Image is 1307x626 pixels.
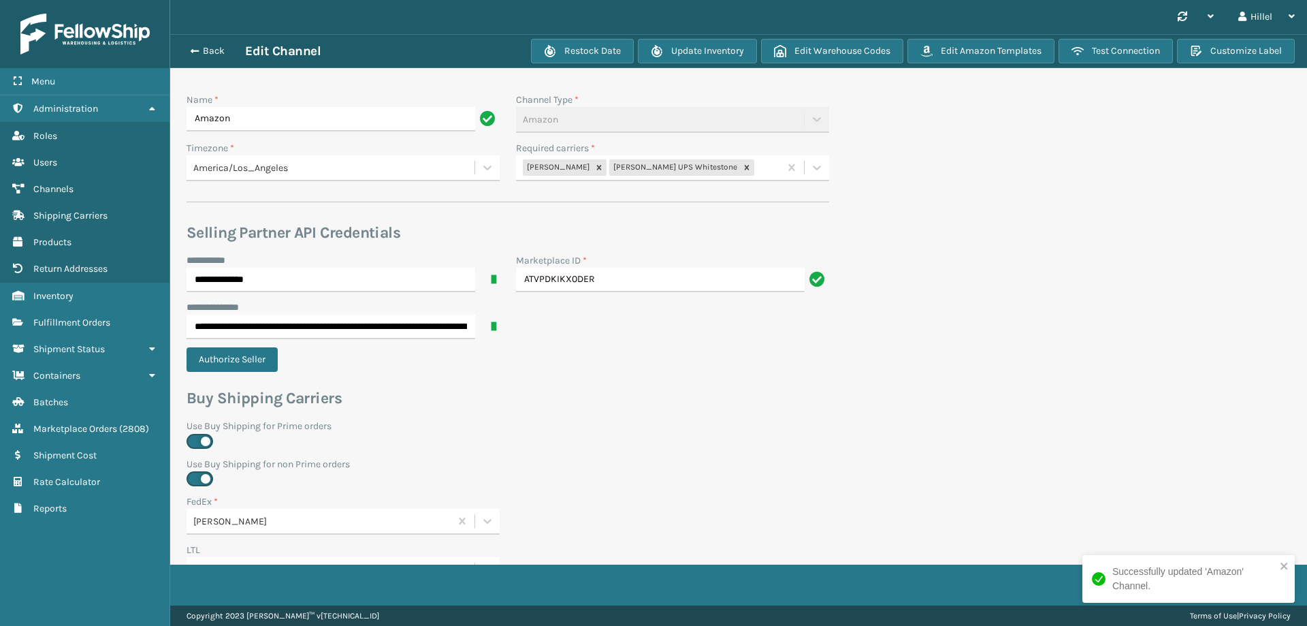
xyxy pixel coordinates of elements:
div: America/Los_Angeles [193,161,476,175]
span: Batches [33,396,68,408]
span: Inventory [33,290,74,302]
span: Channels [33,183,74,195]
span: Menu [31,76,55,87]
div: Select... [193,563,225,577]
span: Shipping Carriers [33,210,108,221]
span: Fulfillment Orders [33,317,110,328]
div: [PERSON_NAME] [193,514,451,529]
span: Rate Calculator [33,476,100,488]
a: Authorize Seller [187,354,286,365]
button: Back [182,45,245,57]
button: Restock Date [531,39,634,63]
span: Reports [33,503,67,514]
div: [PERSON_NAME] [523,159,592,176]
label: Use Buy Shipping for non Prime orders [187,457,829,471]
span: ( 2808 ) [119,423,149,435]
span: Marketplace Orders [33,423,117,435]
span: Users [33,157,57,168]
span: Shipment Status [33,343,105,355]
button: Customize Label [1177,39,1295,63]
label: LTL [187,543,200,557]
span: Administration [33,103,98,114]
div: [PERSON_NAME] UPS Whitestone [609,159,739,176]
h3: Edit Channel [245,43,321,59]
button: Update Inventory [638,39,757,63]
span: Shipment Cost [33,450,97,461]
img: logo [20,14,150,54]
button: Edit Warehouse Codes [761,39,903,63]
h3: Selling Partner API Credentials [187,223,829,243]
span: Roles [33,130,57,142]
button: Test Connection [1059,39,1173,63]
button: Edit Amazon Templates [907,39,1054,63]
label: Channel Type [516,93,579,107]
label: Name [187,93,219,107]
span: Return Addresses [33,263,108,275]
label: Marketplace ID [516,253,587,268]
div: Successfully updated 'Amazon' Channel. [1112,565,1276,593]
label: FedEx [187,495,218,509]
label: Use Buy Shipping for Prime orders [187,419,829,433]
button: Authorize Seller [187,347,278,372]
label: Required carriers [516,141,595,155]
span: Products [33,236,71,248]
span: Containers [33,370,80,381]
p: Copyright 2023 [PERSON_NAME]™ v [TECHNICAL_ID] [187,606,379,626]
label: Timezone [187,141,234,155]
h3: Buy Shipping Carriers [187,388,829,409]
button: close [1280,561,1289,574]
